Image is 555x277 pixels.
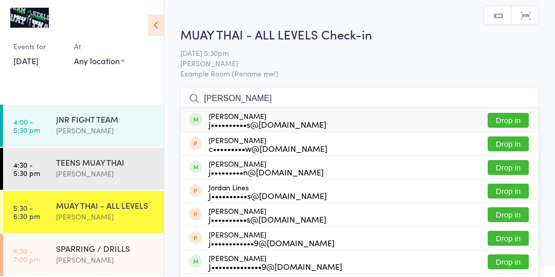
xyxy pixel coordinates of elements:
div: [PERSON_NAME] [209,254,342,270]
div: TEENS MUAY THAI [56,156,155,168]
time: 5:30 - 6:30 pm [13,204,40,220]
div: [PERSON_NAME] [56,211,155,223]
h2: MUAY THAI - ALL LEVELS Check-in [180,26,539,43]
button: Drop in [488,254,529,269]
div: J••••••••••s@[DOMAIN_NAME] [209,191,327,200]
button: Drop in [488,231,529,246]
button: Drop in [488,160,529,175]
time: 4:00 - 5:30 pm [13,117,40,134]
a: 6:30 -7:00 pmSPARRING / DRILLS[PERSON_NAME] [3,234,164,276]
a: 5:30 -6:30 pmMUAY THAI - ALL LEVELS[PERSON_NAME] [3,191,164,233]
a: [DATE] [13,55,39,66]
span: [DATE] 5:30pm [180,48,523,58]
div: [PERSON_NAME] [209,136,327,152]
div: Events for [13,38,64,55]
span: [PERSON_NAME] [180,58,523,68]
a: 4:30 -5:30 pmTEENS MUAY THAI[PERSON_NAME] [3,148,164,190]
div: J••••••••••••••9@[DOMAIN_NAME] [209,262,342,270]
div: [PERSON_NAME] [209,112,326,128]
div: Jordan Lines [209,183,327,200]
div: JNR FIGHT TEAM [56,113,155,125]
span: Example Room (Rename me!) [180,68,539,78]
img: Team Stalder Muay Thai [10,8,49,28]
div: [PERSON_NAME] [209,160,324,176]
div: [PERSON_NAME] [56,125,155,136]
div: j•••••••••n@[DOMAIN_NAME] [209,168,324,176]
div: Any location [74,55,125,66]
a: 4:00 -5:30 pmJNR FIGHT TEAM[PERSON_NAME] [3,105,164,147]
div: j••••••••••••9@[DOMAIN_NAME] [209,239,335,247]
button: Drop in [488,184,529,199]
div: j••••••••••s@[DOMAIN_NAME] [209,215,326,223]
time: 6:30 - 7:00 pm [13,247,40,263]
div: [PERSON_NAME] [209,230,335,247]
div: [PERSON_NAME] [56,254,155,266]
input: Search [180,87,539,110]
div: [PERSON_NAME] [56,168,155,180]
button: Drop in [488,207,529,222]
div: At [74,38,125,55]
div: j••••••••••s@[DOMAIN_NAME] [209,120,326,128]
div: MUAY THAI - ALL LEVELS [56,200,155,211]
div: c•••••••••w@[DOMAIN_NAME] [209,144,327,152]
time: 4:30 - 5:30 pm [13,161,40,177]
div: [PERSON_NAME] [209,207,326,223]
button: Drop in [488,113,529,128]
div: SPARRING / DRILLS [56,243,155,254]
button: Drop in [488,136,529,151]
